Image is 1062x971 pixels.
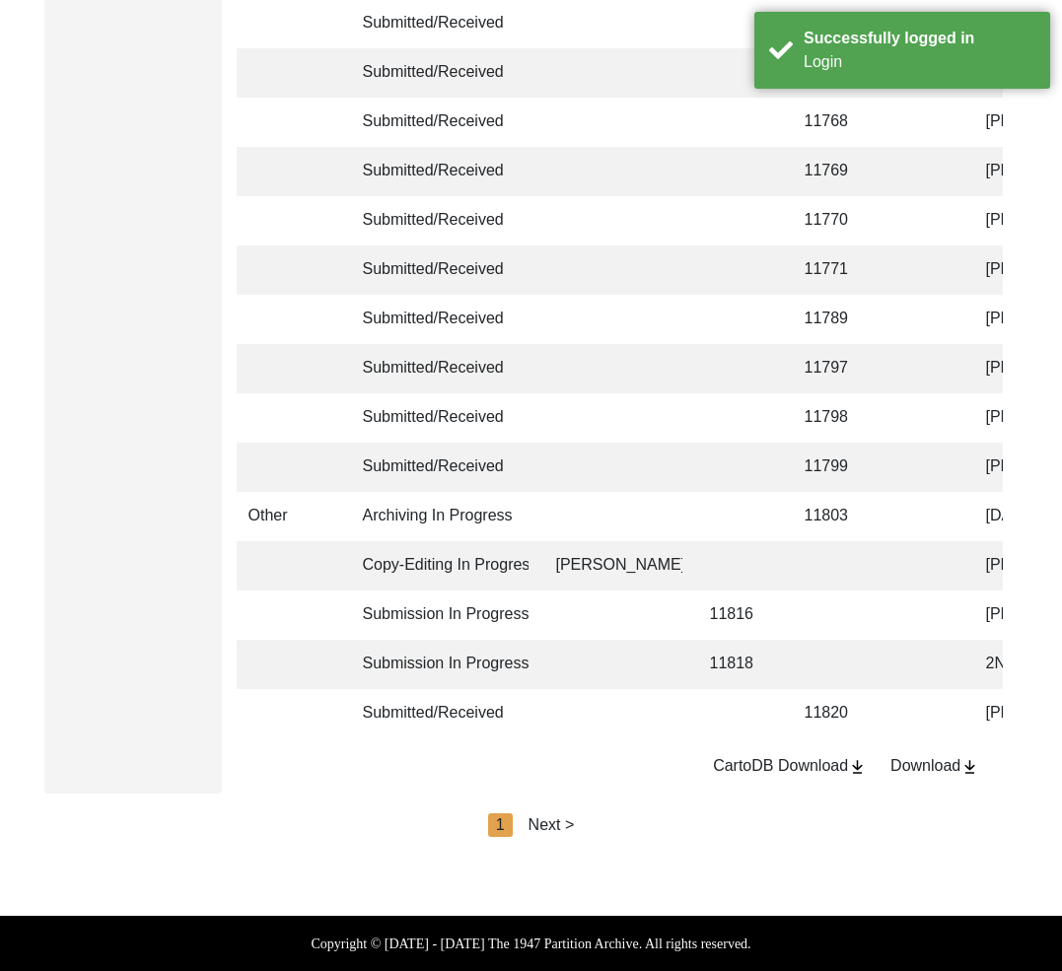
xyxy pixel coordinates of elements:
td: Submitted/Received [351,98,529,147]
div: Next > [529,813,575,837]
img: download-button.png [960,758,979,776]
td: 11803 [793,492,882,541]
td: Other [237,492,335,541]
td: Submitted/Received [351,48,529,98]
td: Archiving In Progress [351,492,529,541]
td: 11816 [698,590,777,640]
td: 11768 [793,98,882,147]
td: Submitted/Received [351,344,529,393]
td: 11799 [793,443,882,492]
div: Download [890,754,979,778]
div: CartoDB Download [713,754,867,778]
td: 11798 [793,393,882,443]
td: [PERSON_NAME] [544,541,682,590]
div: 1 [488,813,513,837]
div: Successfully logged in [804,27,1035,50]
td: Submitted/Received [351,443,529,492]
label: Copyright © [DATE] - [DATE] The 1947 Partition Archive. All rights reserved. [311,934,750,954]
td: Copy-Editing In Progress [351,541,529,590]
td: Submitted/Received [351,689,529,738]
td: 11771 [793,245,882,295]
td: Submitted/Received [351,295,529,344]
div: Login [804,50,1035,74]
td: 11820 [793,689,882,738]
td: Submitted/Received [351,393,529,443]
td: Submission In Progress [351,640,529,689]
td: Submitted/Received [351,147,529,196]
td: 11797 [793,344,882,393]
td: 11789 [793,295,882,344]
td: 11769 [793,147,882,196]
td: 11770 [793,196,882,245]
td: 11818 [698,640,777,689]
td: Submitted/Received [351,245,529,295]
img: download-button.png [848,758,867,776]
td: Submitted/Received [351,196,529,245]
td: Submission In Progress [351,590,529,640]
